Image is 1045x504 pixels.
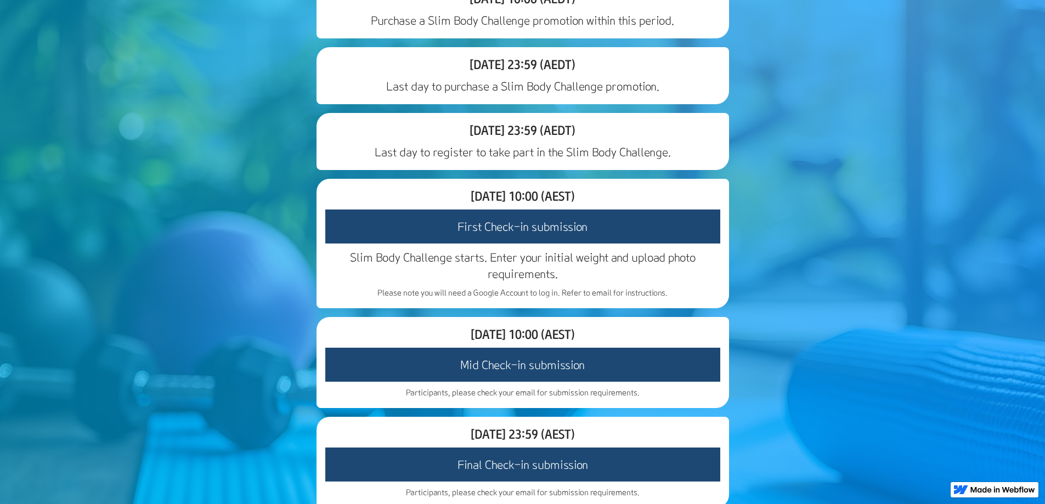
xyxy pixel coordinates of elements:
span: [DATE] 23:59 (AEST) [471,426,575,441]
h3: Last day to register to take part in the Slim Body Challenge. [325,144,720,160]
span: [DATE] 10:00 (AEST) [471,326,575,342]
h3: Last day to purchase a Slim Body Challenge promotion. [325,78,720,94]
p: Please note you will need a Google Account to log in. Refer to email for instructions. [325,287,720,298]
span: [DATE] 23:59 (AEDT) [470,122,575,138]
img: Made in Webflow [970,486,1035,493]
h3: Purchase a Slim Body Challenge promotion within this period. [325,12,720,29]
p: Participants, please check your email for submission requirements. [325,387,720,398]
h3: Slim Body Challenge starts. Enter your initial weight and upload photo requirements. [325,249,720,282]
h3: Mid Check-in submission [325,348,720,382]
p: Participants, please check your email for submission requirements. [325,487,720,498]
span: [DATE] 23:59 (AEDT) [470,56,575,72]
h3: Final Check-in submission [325,448,720,482]
span: [DATE] 10:00 (AEST) [471,188,575,203]
h3: First Check-in submission [325,209,720,243]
